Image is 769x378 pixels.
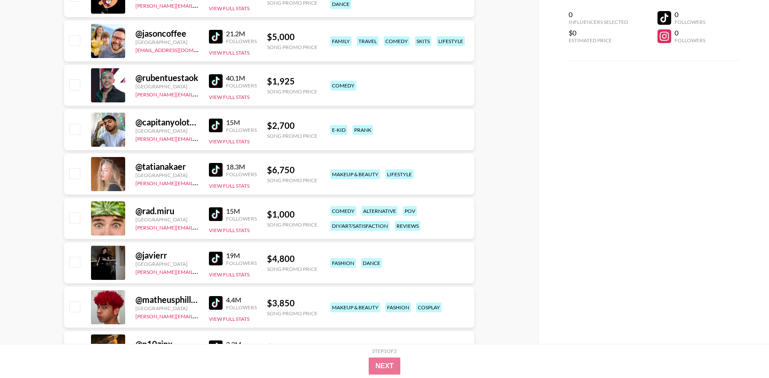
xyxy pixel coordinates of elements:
div: 0 [569,10,628,19]
img: TikTok [209,74,223,88]
div: $ 2,700 [267,120,317,131]
div: fashion [330,258,356,268]
img: TikTok [209,340,223,354]
div: 18.3M [226,163,257,171]
a: [PERSON_NAME][EMAIL_ADDRESS][PERSON_NAME][PERSON_NAME][DOMAIN_NAME] [135,1,343,9]
div: prank [352,125,373,135]
div: $ 1,925 [267,76,317,87]
div: lifestyle [437,36,465,46]
button: View Full Stats [209,271,249,278]
div: 40.1M [226,74,257,82]
div: Song Promo Price [267,177,317,183]
button: View Full Stats [209,5,249,12]
button: View Full Stats [209,227,249,233]
iframe: Drift Widget Chat Controller [726,335,759,368]
div: $0 [569,29,628,37]
div: [GEOGRAPHIC_DATA] [135,83,199,90]
div: comedy [330,206,356,216]
div: @ n10zinx [135,339,199,349]
div: dance [361,258,382,268]
div: $ 5,000 [267,32,317,42]
button: View Full Stats [209,183,249,189]
div: Followers [226,171,257,177]
div: @ capitanyolotroll [135,117,199,128]
div: Followers [226,82,257,89]
div: Step 1 of 2 [372,348,397,354]
div: travel [357,36,379,46]
div: [GEOGRAPHIC_DATA] [135,39,199,45]
button: Next [369,358,401,375]
div: Followers [226,127,257,133]
a: [PERSON_NAME][EMAIL_ADDRESS][DOMAIN_NAME] [135,267,262,275]
a: [EMAIL_ADDRESS][DOMAIN_NAME] [135,45,221,53]
div: 21.2M [226,29,257,38]
div: Song Promo Price [267,310,317,317]
div: 15M [226,207,257,215]
div: @ rubentuestaok [135,73,199,83]
div: Influencers Selected [569,19,628,25]
div: @ jasoncoffee [135,28,199,39]
div: [GEOGRAPHIC_DATA] [135,305,199,311]
div: 15M [226,118,257,127]
div: Followers [226,304,257,311]
a: [PERSON_NAME][EMAIL_ADDRESS][DOMAIN_NAME] [135,311,262,320]
div: [GEOGRAPHIC_DATA] [135,172,199,178]
div: $ 1,000 [267,209,317,220]
div: alternative [361,206,398,216]
div: cosplay [416,302,442,312]
div: Followers [675,37,705,44]
div: [GEOGRAPHIC_DATA] [135,216,199,223]
div: Song Promo Price [267,88,317,95]
div: $ 4,800 [267,253,317,264]
div: @ matheusphillype [135,294,199,305]
div: diy/art/satisfaction [330,221,390,231]
button: View Full Stats [209,49,249,56]
a: [PERSON_NAME][EMAIL_ADDRESS][DOMAIN_NAME] [135,178,262,186]
div: makeup & beauty [330,302,380,312]
div: skits [415,36,431,46]
div: family [330,36,352,46]
div: pov [403,206,417,216]
div: $ 2,000 [267,342,317,353]
div: comedy [384,36,410,46]
div: $ 3,850 [267,298,317,308]
img: TikTok [209,30,223,44]
div: Song Promo Price [267,221,317,228]
div: @ javierr [135,250,199,261]
div: fashion [385,302,411,312]
button: View Full Stats [209,316,249,322]
div: @ rad.miru [135,206,199,216]
button: View Full Stats [209,94,249,100]
a: [PERSON_NAME][EMAIL_ADDRESS][DOMAIN_NAME] [135,90,262,98]
div: 2.3M [226,340,257,349]
div: e-kid [330,125,347,135]
div: [GEOGRAPHIC_DATA] [135,128,199,134]
div: makeup & beauty [330,169,380,179]
div: Followers [675,19,705,25]
div: Followers [226,260,257,266]
img: TikTok [209,207,223,221]
div: @ tatianakaer [135,161,199,172]
div: 0 [675,10,705,19]
div: Song Promo Price [267,266,317,272]
div: $ 6,750 [267,165,317,175]
button: View Full Stats [209,138,249,145]
img: TikTok [209,296,223,310]
div: Song Promo Price [267,44,317,50]
div: comedy [330,81,356,90]
div: lifestyle [385,169,414,179]
img: TikTok [209,252,223,265]
a: [PERSON_NAME][EMAIL_ADDRESS][DOMAIN_NAME] [135,134,262,142]
div: Song Promo Price [267,133,317,139]
div: 0 [675,29,705,37]
div: 4.4M [226,296,257,304]
a: [PERSON_NAME][EMAIL_ADDRESS][DOMAIN_NAME] [135,223,262,231]
div: Followers [226,215,257,222]
div: [GEOGRAPHIC_DATA] [135,261,199,267]
div: reviews [395,221,420,231]
img: TikTok [209,163,223,177]
div: 19M [226,251,257,260]
div: Estimated Price [569,37,628,44]
img: TikTok [209,119,223,132]
div: Followers [226,38,257,44]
